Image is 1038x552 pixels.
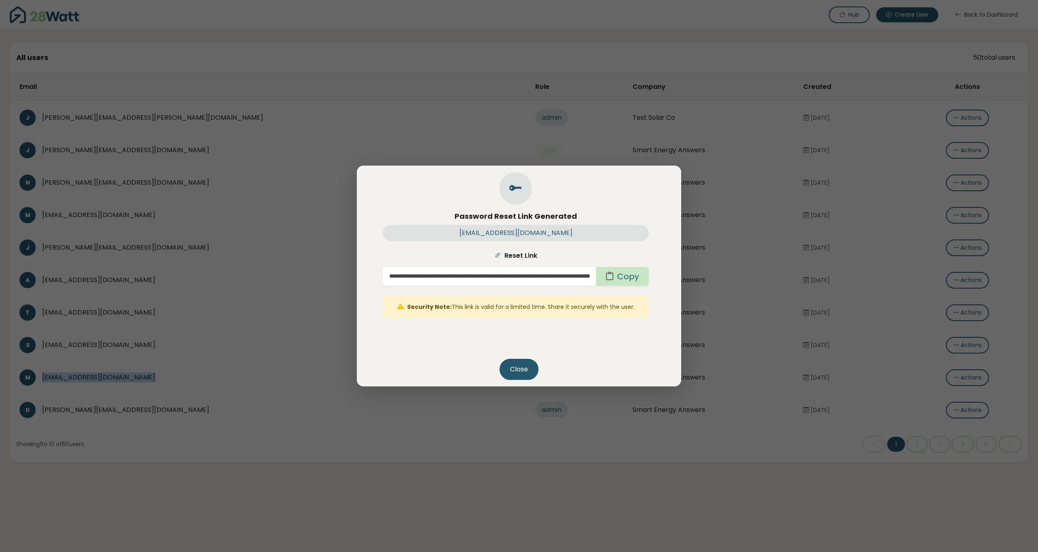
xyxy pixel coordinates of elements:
h5: Password Reset Link Generated [383,211,649,221]
button: Copy [596,267,649,286]
label: Reset Link [383,251,649,261]
div: [EMAIL_ADDRESS][DOMAIN_NAME] [383,225,649,241]
small: This link is valid for a limited time. Share it securely with the user. [407,303,635,311]
strong: Security Note: [407,303,452,311]
button: Close [500,359,538,380]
